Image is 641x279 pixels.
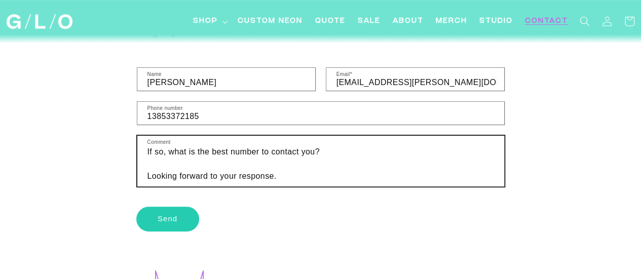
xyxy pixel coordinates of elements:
a: SALE [351,10,386,33]
input: Email [326,68,504,91]
a: GLO Studio [3,11,76,33]
a: About [386,10,429,33]
a: Contact [518,10,574,33]
summary: Search [574,10,596,32]
span: Contact [524,16,568,27]
summary: Shop [187,10,232,33]
a: Studio [473,10,518,33]
span: Quote [315,16,345,27]
span: SALE [357,16,380,27]
span: Merch [435,16,467,27]
input: Phone number [137,102,504,125]
a: Custom Neon [232,10,309,33]
span: Custom Neon [238,16,303,27]
input: Name [137,68,315,91]
img: GLO Studio [7,14,72,29]
span: Studio [479,16,512,27]
span: Shop [193,16,218,27]
button: Send [137,207,199,231]
span: About [392,16,423,27]
iframe: Chat Widget [459,137,641,279]
a: Quote [309,10,351,33]
a: Merch [429,10,473,33]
